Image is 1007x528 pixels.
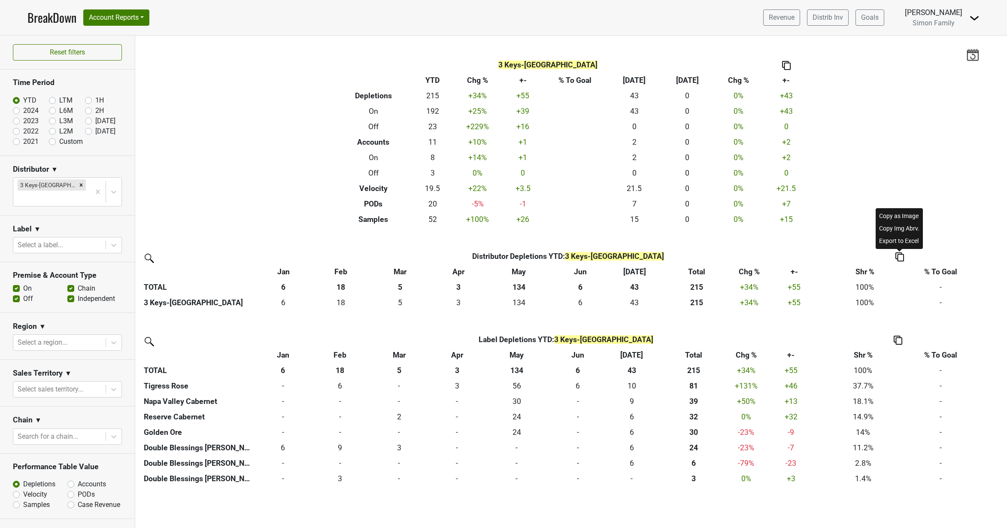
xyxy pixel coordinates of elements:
[142,279,255,295] th: TOTAL
[27,9,76,27] a: BreakDown
[877,210,921,222] div: Copy as Image
[255,279,312,295] th: 6
[764,380,818,391] div: +46
[487,396,547,407] div: 30
[369,363,429,378] th: 5
[451,73,504,88] th: Chg %
[763,150,810,165] td: +2
[13,78,122,87] h3: Time Period
[549,347,607,363] th: Jun: activate to sort column ascending
[906,425,976,440] td: -
[431,380,482,391] div: 3
[39,322,46,332] span: ▼
[142,295,255,310] th: 3 Keys-[GEOGRAPHIC_DATA]
[504,73,542,88] th: +-
[487,411,547,422] div: 24
[312,425,369,440] td: 0
[607,378,657,394] td: 10
[257,427,309,438] div: -
[610,295,659,310] td: 43
[763,196,810,212] td: +7
[78,500,120,510] label: Case Revenue
[767,297,822,308] div: +55
[370,295,431,310] td: 5
[142,251,155,264] img: filter
[485,425,549,440] td: 24
[371,380,428,391] div: -
[661,181,714,196] td: 0
[142,363,255,378] th: TOTAL
[608,196,661,212] td: 7
[498,61,598,69] span: 3 Keys-[GEOGRAPHIC_DATA]
[551,396,605,407] div: -
[333,212,414,227] th: Samples
[657,394,731,409] th: 39.000
[333,181,414,196] th: Velocity
[877,235,921,247] div: Export to Excel
[788,283,801,291] span: +55
[23,116,39,126] label: 2023
[740,283,758,291] span: +34%
[714,103,763,119] td: 0 %
[714,181,763,196] td: 0 %
[13,369,63,378] h3: Sales Territory
[255,363,312,378] th: 6
[504,103,542,119] td: +39
[76,179,86,191] div: Remove 3 Keys-NC
[51,164,58,175] span: ▼
[371,411,428,422] div: 2
[607,394,657,409] td: 9
[312,347,369,363] th: Feb: activate to sort column ascending
[431,295,486,310] td: 3
[906,394,976,409] td: -
[714,73,763,88] th: Chg %
[312,378,369,394] td: 6
[659,396,728,407] div: 39
[13,271,122,280] h3: Premise & Account Type
[906,279,976,295] td: -
[23,126,39,137] label: 2022
[661,103,714,119] td: 0
[429,363,485,378] th: 3
[485,347,549,363] th: May: activate to sort column ascending
[431,396,482,407] div: -
[369,394,429,409] td: 0
[906,264,976,279] th: % To Goal: activate to sort column ascending
[731,425,762,440] td: -23 %
[451,181,504,196] td: +22 %
[23,489,47,500] label: Velocity
[83,9,149,26] button: Account Reports
[142,409,255,425] th: Reserve Cabernet
[333,165,414,181] th: Off
[824,295,906,310] td: 100%
[551,411,605,422] div: -
[35,415,42,425] span: ▼
[142,334,155,348] img: filter
[451,134,504,150] td: +10 %
[78,294,115,304] label: Independent
[370,264,431,279] th: Mar: activate to sort column ascending
[487,427,547,438] div: 24
[551,427,605,438] div: -
[429,425,485,440] td: 0
[877,222,921,235] div: Copy Img Abrv.
[504,212,542,227] td: +26
[95,116,115,126] label: [DATE]
[13,225,32,234] h3: Label
[608,150,661,165] td: 2
[612,297,658,308] div: 43
[257,411,309,422] div: -
[609,380,655,391] div: 10
[551,279,610,295] th: 6
[895,252,904,261] img: Copy to clipboard
[78,283,95,294] label: Chain
[731,347,762,363] th: Chg %: activate to sort column ascending
[763,212,810,227] td: +15
[314,297,367,308] div: 18
[542,73,608,88] th: % To Goal
[549,394,607,409] td: 0
[714,88,763,103] td: 0 %
[451,212,504,227] td: +100 %
[731,363,762,378] td: +34 %
[761,363,820,378] td: +55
